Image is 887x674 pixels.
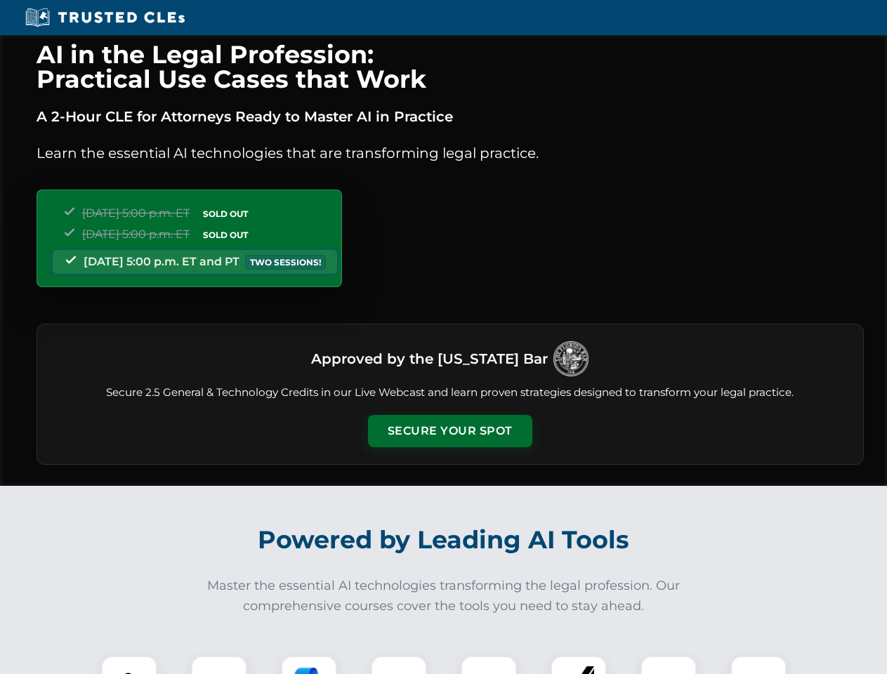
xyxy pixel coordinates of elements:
h3: Approved by the [US_STATE] Bar [311,346,548,371]
p: Master the essential AI technologies transforming the legal profession. Our comprehensive courses... [198,576,690,616]
p: Secure 2.5 General & Technology Credits in our Live Webcast and learn proven strategies designed ... [54,385,846,401]
p: Learn the essential AI technologies that are transforming legal practice. [37,142,864,164]
h2: Powered by Leading AI Tools [55,515,833,564]
span: [DATE] 5:00 p.m. ET [82,206,190,220]
span: SOLD OUT [198,227,253,242]
img: Trusted CLEs [21,7,189,28]
span: [DATE] 5:00 p.m. ET [82,227,190,241]
button: Secure Your Spot [368,415,532,447]
img: Logo [553,341,589,376]
span: SOLD OUT [198,206,253,221]
p: A 2-Hour CLE for Attorneys Ready to Master AI in Practice [37,105,864,128]
h1: AI in the Legal Profession: Practical Use Cases that Work [37,42,864,91]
